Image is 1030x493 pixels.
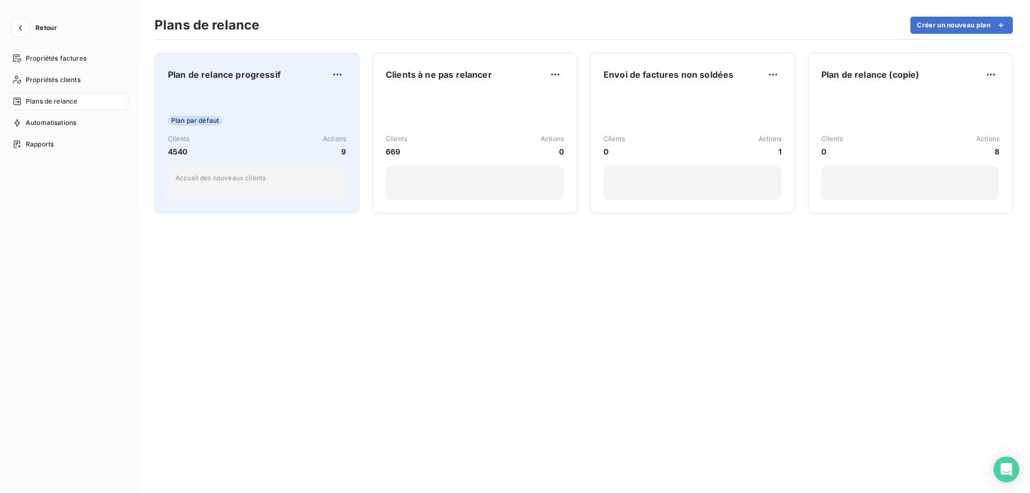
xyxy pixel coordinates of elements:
span: Clients [386,134,407,144]
button: Retour [9,19,65,36]
a: Propriétés clients [9,71,128,89]
span: 8 [976,146,999,157]
span: Rapports [26,139,54,149]
span: 4540 [168,146,189,157]
a: Plans de relance [9,93,128,110]
span: 0 [541,146,564,157]
span: Propriétés factures [26,54,86,63]
span: Actions [541,134,564,144]
span: Clients à ne pas relancer [386,68,492,81]
span: Plan par défaut [168,116,222,126]
span: Plan de relance progressif [168,68,281,81]
p: Accueil des nouveaux clients [175,173,339,183]
span: Retour [35,25,57,31]
span: Clients [604,134,625,144]
span: Actions [323,134,346,144]
a: Propriétés factures [9,50,128,67]
span: 1 [759,146,782,157]
span: Clients [168,134,189,144]
a: Automatisations [9,114,128,131]
span: Plans de relance [26,97,77,106]
span: Propriétés clients [26,75,80,85]
span: Automatisations [26,118,76,128]
a: Rapports [9,136,128,153]
span: 0 [604,146,625,157]
h3: Plans de relance [154,16,259,35]
span: Actions [759,134,782,144]
div: Open Intercom Messenger [994,457,1019,482]
button: Créer un nouveau plan [910,17,1013,34]
span: 9 [323,146,346,157]
span: Clients [821,134,843,144]
span: Actions [976,134,999,144]
span: 0 [821,146,843,157]
span: Envoi de factures non soldées [604,68,733,81]
span: Plan de relance (copie) [821,68,919,81]
span: 669 [386,146,407,157]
